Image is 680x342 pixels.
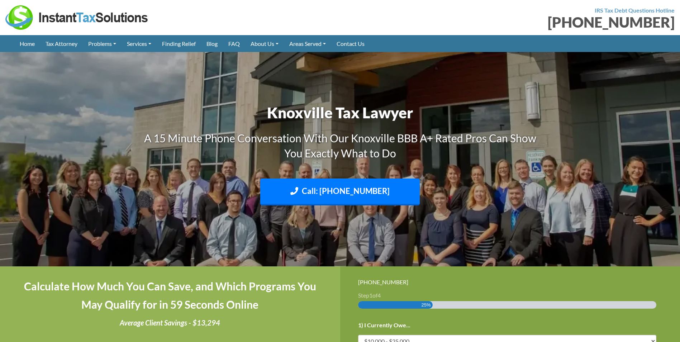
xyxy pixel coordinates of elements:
[223,35,245,52] a: FAQ
[122,35,157,52] a: Services
[595,7,675,14] strong: IRS Tax Debt Questions Hotline
[5,13,149,20] a: Instant Tax Solutions Logo
[377,292,381,299] span: 4
[346,15,675,29] div: [PHONE_NUMBER]
[284,35,331,52] a: Areas Served
[18,277,322,314] h4: Calculate How Much You Can Save, and Which Programs You May Qualify for in 59 Seconds Online
[201,35,223,52] a: Blog
[120,318,220,327] i: Average Client Savings - $13,294
[5,5,149,30] img: Instant Tax Solutions Logo
[358,293,662,298] h3: Step of
[141,130,539,161] h3: A 15 Minute Phone Conversation With Our Knoxville BBB A+ Rated Pros Can Show You Exactly What to Do
[83,35,122,52] a: Problems
[14,35,40,52] a: Home
[245,35,284,52] a: About Us
[422,301,431,309] span: 25%
[369,292,372,299] span: 1
[358,277,662,287] div: [PHONE_NUMBER]
[331,35,370,52] a: Contact Us
[40,35,83,52] a: Tax Attorney
[358,322,410,329] label: 1) I Currently Owe...
[157,35,201,52] a: Finding Relief
[260,179,420,205] a: Call: [PHONE_NUMBER]
[141,102,539,123] h1: Knoxville Tax Lawyer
